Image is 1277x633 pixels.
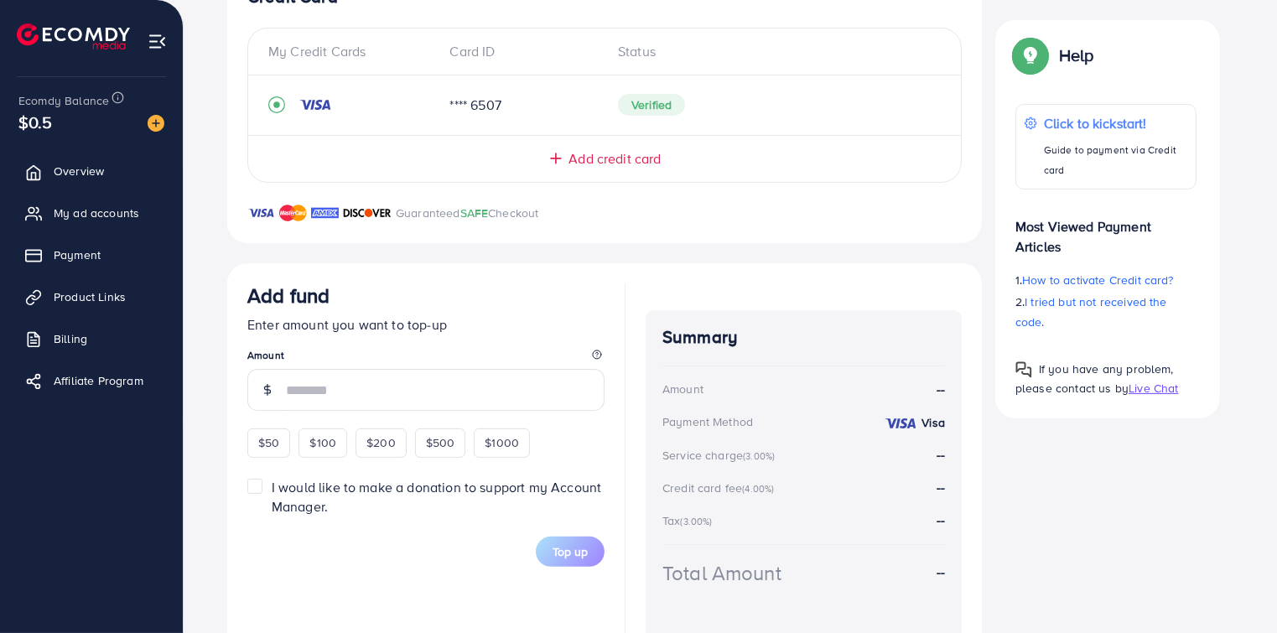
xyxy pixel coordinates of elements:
[18,92,109,109] span: Ecomdy Balance
[1015,270,1197,290] p: 1.
[396,203,539,223] p: Guaranteed Checkout
[662,512,718,529] div: Tax
[437,42,605,61] div: Card ID
[662,327,945,348] h4: Summary
[937,380,945,399] strong: --
[662,480,780,496] div: Credit card fee
[54,163,104,179] span: Overview
[921,414,945,431] strong: Visa
[247,203,275,223] img: brand
[148,32,167,51] img: menu
[343,203,392,223] img: brand
[553,543,588,560] span: Top up
[662,413,753,430] div: Payment Method
[13,280,170,314] a: Product Links
[268,96,285,113] svg: record circle
[309,434,336,451] span: $100
[13,322,170,355] a: Billing
[268,42,437,61] div: My Credit Cards
[272,478,601,516] span: I would like to make a donation to support my Account Manager.
[1059,45,1094,65] p: Help
[1015,361,1032,378] img: Popup guide
[937,511,945,529] strong: --
[258,434,279,451] span: $50
[298,98,332,112] img: credit
[662,558,781,588] div: Total Amount
[662,381,703,397] div: Amount
[247,283,330,308] h3: Add fund
[54,330,87,347] span: Billing
[1015,293,1167,330] span: I tried but not received the code.
[1015,203,1197,257] p: Most Viewed Payment Articles
[54,246,101,263] span: Payment
[1129,380,1178,397] span: Live Chat
[311,203,339,223] img: brand
[884,417,917,430] img: credit
[1015,40,1046,70] img: Popup guide
[426,434,455,451] span: $500
[279,203,307,223] img: brand
[1015,292,1197,332] p: 2.
[13,238,170,272] a: Payment
[366,434,396,451] span: $200
[937,478,945,496] strong: --
[13,154,170,188] a: Overview
[247,348,605,369] legend: Amount
[54,372,143,389] span: Affiliate Program
[54,205,139,221] span: My ad accounts
[937,563,945,582] strong: --
[13,364,170,397] a: Affiliate Program
[743,449,775,463] small: (3.00%)
[148,115,164,132] img: image
[1044,113,1187,133] p: Click to kickstart!
[605,42,941,61] div: Status
[1044,140,1187,180] p: Guide to payment via Credit card
[18,110,53,134] span: $0.5
[1206,558,1264,620] iframe: Chat
[937,445,945,464] strong: --
[536,537,605,567] button: Top up
[13,196,170,230] a: My ad accounts
[54,288,126,305] span: Product Links
[662,447,780,464] div: Service charge
[680,515,712,528] small: (3.00%)
[485,434,519,451] span: $1000
[1015,361,1174,397] span: If you have any problem, please contact us by
[568,149,661,169] span: Add credit card
[742,482,774,496] small: (4.00%)
[460,205,489,221] span: SAFE
[1022,272,1173,288] span: How to activate Credit card?
[17,23,130,49] img: logo
[247,314,605,335] p: Enter amount you want to top-up
[618,94,685,116] span: Verified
